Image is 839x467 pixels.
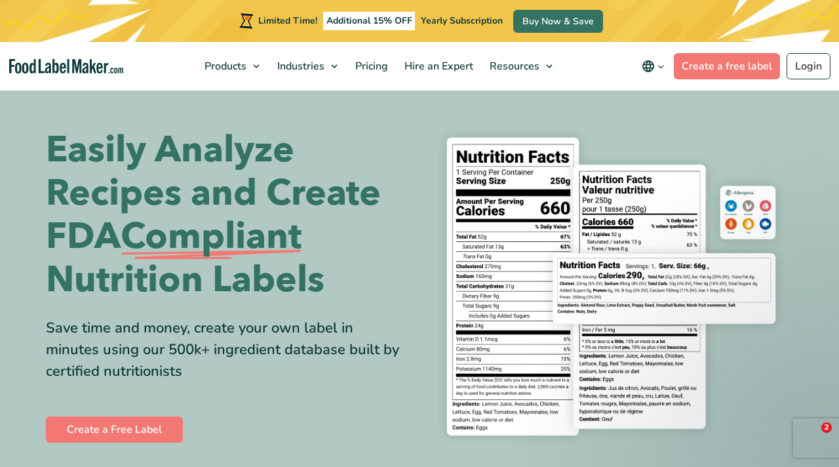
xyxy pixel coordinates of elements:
a: Buy Now & Save [513,10,603,33]
span: 2 [821,422,832,433]
iframe: Intercom live chat [794,422,826,454]
a: Hire an Expert [397,42,478,91]
span: Resources [486,59,541,73]
div: Save time and money, create your own label in minutes using our 500k+ ingredient database built b... [46,317,410,382]
span: Hire an Expert [400,59,475,73]
span: Pricing [351,59,389,73]
span: Compliant [121,215,302,258]
a: Create a Free Label [46,416,183,443]
span: Additional 15% OFF [323,12,416,30]
a: Industries [269,42,344,91]
span: Yearly Subscription [421,14,503,27]
a: Login [787,53,830,79]
h1: Easily Analyze Recipes and Create FDA Nutrition Labels [46,129,410,302]
a: Pricing [347,42,393,91]
a: Resources [482,42,559,91]
span: Limited Time! [258,14,317,27]
span: Industries [273,59,326,73]
a: Products [197,42,266,91]
span: Products [201,59,248,73]
a: Create a free label [674,53,780,79]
